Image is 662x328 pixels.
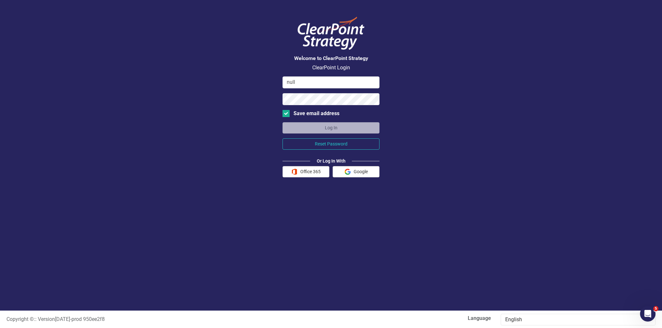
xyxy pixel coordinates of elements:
div: Or Log In With [310,158,352,164]
button: Google [333,166,379,177]
label: Language [336,315,491,322]
h3: Welcome to ClearPoint Strategy [283,55,379,61]
img: Office 365 [291,169,297,175]
span: Copyright © [6,316,34,322]
span: 5 [653,306,658,311]
button: Office 365 [283,166,329,177]
button: Reset Password [283,138,379,150]
input: Email Address [283,76,379,88]
img: Google [345,169,351,175]
button: Log In [283,122,379,134]
div: English [505,316,644,323]
div: Save email address [294,110,339,117]
p: ClearPoint Login [283,64,379,72]
img: ClearPoint Logo [292,13,370,54]
div: :: Version [DATE] - prod 950ee2f8 [2,316,331,323]
iframe: Intercom live chat [640,306,656,322]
